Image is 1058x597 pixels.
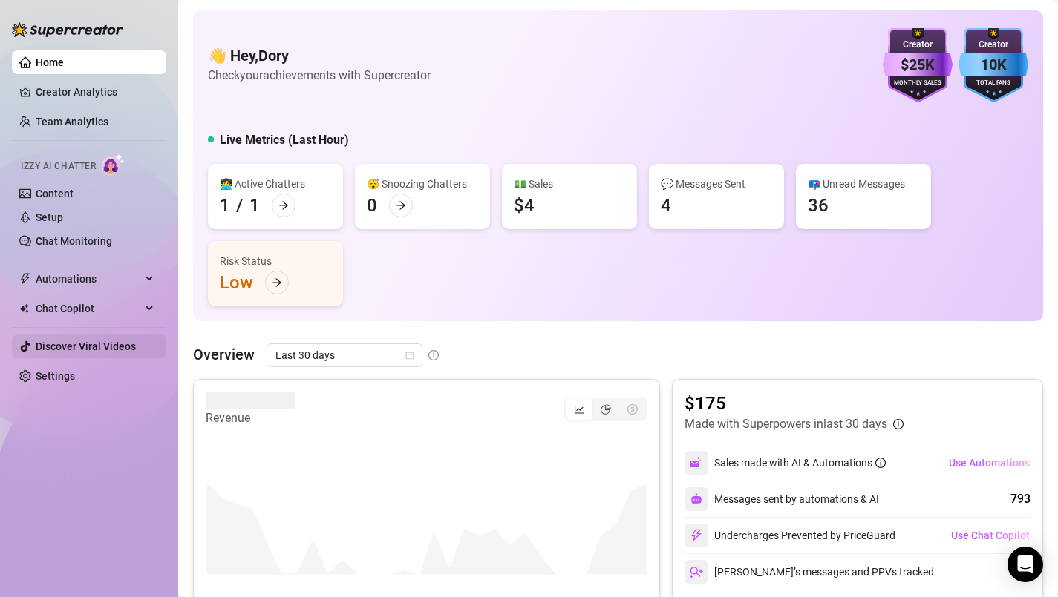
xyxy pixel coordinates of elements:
button: Use Automations [948,451,1031,475]
div: Risk Status [220,253,331,269]
div: 💵 Sales [514,176,625,192]
img: purple-badge-B9DA21FR.svg [883,28,953,102]
h4: 👋 Hey, Dory [208,45,431,66]
div: 36 [808,194,829,217]
img: svg%3e [690,529,703,542]
span: thunderbolt [19,273,31,285]
span: line-chart [574,404,584,415]
article: Overview [193,343,255,366]
div: Total Fans [959,79,1028,88]
div: $4 [514,194,535,217]
div: 793 [1010,490,1031,508]
div: Sales made with AI & Automations [714,455,886,471]
div: [PERSON_NAME]’s messages and PPVs tracked [685,560,934,584]
span: Chat Copilot [36,297,141,320]
span: Use Automations [949,457,1030,469]
span: Automations [36,267,141,291]
img: Chat Copilot [19,303,29,314]
div: 📪 Unread Messages [808,176,919,192]
span: Izzy AI Chatter [21,159,96,174]
span: info-circle [428,350,439,360]
img: svg%3e [690,493,702,505]
div: Creator [959,38,1028,52]
img: blue-badge-DgoSNQY1.svg [959,28,1028,102]
div: Undercharges Prevented by PriceGuard [685,524,895,547]
span: Use Chat Copilot [951,530,1030,541]
span: arrow-right [272,277,282,288]
span: dollar-circle [627,404,638,415]
img: logo-BBDzfeDw.svg [12,22,123,37]
div: 1 [220,194,230,217]
img: svg%3e [690,565,703,578]
button: Use Chat Copilot [950,524,1031,547]
a: Chat Monitoring [36,235,112,247]
div: 👩‍💻 Active Chatters [220,176,331,192]
article: Check your achievements with Supercreator [208,66,431,85]
a: Team Analytics [36,116,108,128]
span: arrow-right [278,200,289,211]
div: 💬 Messages Sent [661,176,772,192]
a: Creator Analytics [36,80,154,104]
div: Open Intercom Messenger [1008,547,1043,582]
a: Discover Viral Videos [36,340,136,352]
a: Setup [36,211,63,223]
div: 😴 Snoozing Chatters [367,176,478,192]
span: Last 30 days [275,344,414,366]
div: Messages sent by automations & AI [685,487,879,511]
div: 0 [367,194,377,217]
div: Monthly Sales [883,79,953,88]
span: calendar [405,351,414,360]
article: Revenue [206,409,295,427]
div: 4 [661,194,671,217]
div: $25K [883,53,953,76]
span: pie-chart [601,404,611,415]
a: Content [36,188,74,199]
span: arrow-right [396,200,406,211]
span: info-circle [893,419,904,429]
img: svg%3e [690,456,703,469]
div: Creator [883,38,953,52]
a: Home [36,56,64,68]
span: info-circle [875,458,886,468]
article: Made with Superpowers in last 30 days [685,415,887,433]
div: 1 [249,194,260,217]
img: AI Chatter [102,154,125,175]
h5: Live Metrics (Last Hour) [220,131,349,149]
article: $175 [685,392,904,415]
div: segmented control [564,398,647,421]
a: Settings [36,370,75,382]
div: 10K [959,53,1028,76]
